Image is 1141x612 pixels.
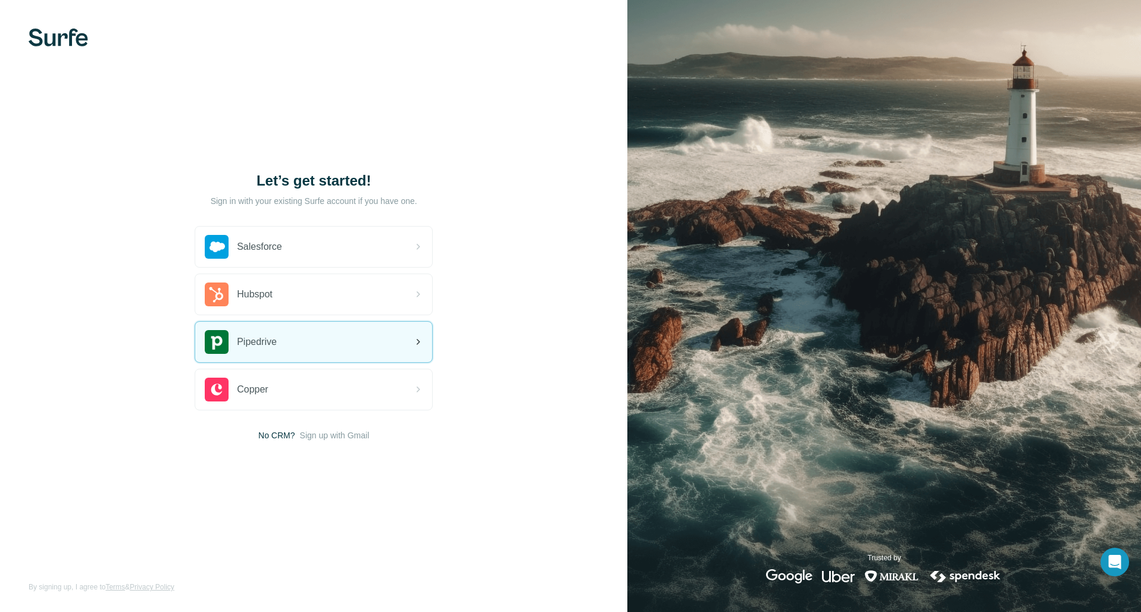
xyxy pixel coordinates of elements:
img: Surfe's logo [29,29,88,46]
p: Sign in with your existing Surfe account if you have one. [211,195,417,207]
h1: Let’s get started! [195,171,433,190]
div: Open Intercom Messenger [1101,548,1129,576]
img: mirakl's logo [864,569,919,583]
button: Sign up with Gmail [300,429,370,441]
span: By signing up, I agree to & [29,582,174,592]
a: Terms [105,583,125,591]
img: hubspot's logo [205,283,229,306]
span: Pipedrive [237,335,277,349]
span: No CRM? [258,429,295,441]
img: salesforce's logo [205,235,229,259]
span: Salesforce [237,240,282,254]
p: Trusted by [868,553,901,563]
img: google's logo [766,569,812,583]
img: copper's logo [205,378,229,401]
span: Copper [237,382,268,397]
span: Hubspot [237,287,273,302]
img: uber's logo [822,569,855,583]
img: pipedrive's logo [205,330,229,354]
a: Privacy Policy [130,583,174,591]
img: spendesk's logo [929,569,1002,583]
